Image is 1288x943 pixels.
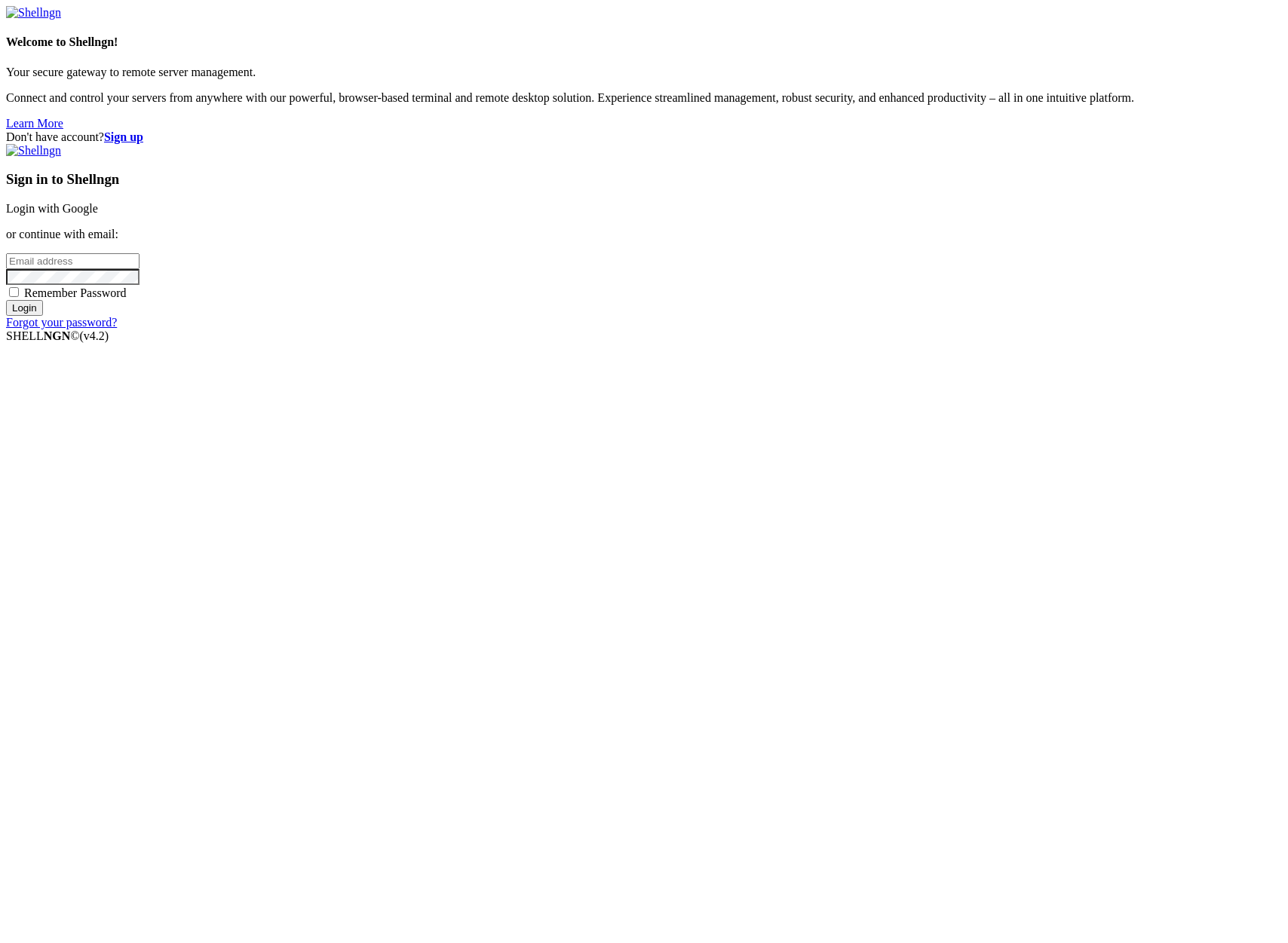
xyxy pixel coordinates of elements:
img: Shellngn [6,144,61,158]
div: Don't have account? [6,130,1282,144]
input: Remember Password [9,287,19,297]
a: Forgot your password? [6,316,117,329]
span: 4.2.0 [80,329,109,342]
span: Remember Password [24,286,127,299]
h3: Sign in to Shellngn [6,171,1282,188]
p: or continue with email: [6,228,1282,241]
a: Learn More [6,117,63,130]
a: Sign up [104,130,143,143]
input: Login [6,300,43,316]
h4: Welcome to Shellngn! [6,35,1282,49]
p: Connect and control your servers from anywhere with our powerful, browser-based terminal and remo... [6,91,1282,105]
b: NGN [44,329,71,342]
a: Login with Google [6,202,98,215]
span: SHELL © [6,329,109,342]
input: Email address [6,253,140,269]
img: Shellngn [6,6,61,20]
p: Your secure gateway to remote server management. [6,66,1282,79]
